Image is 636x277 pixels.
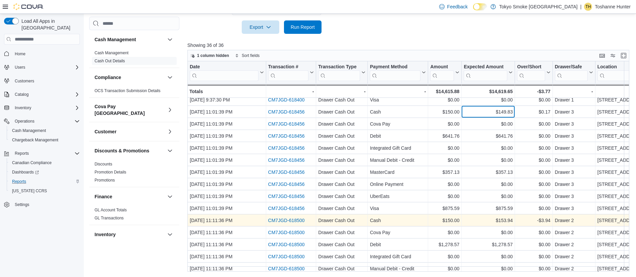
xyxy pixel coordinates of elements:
[370,108,426,116] div: Cash
[517,64,545,70] div: Over/Short
[464,108,513,116] div: $149.83
[95,178,115,183] span: Promotions
[430,205,459,213] div: $875.59
[517,193,550,201] div: $0.00
[89,206,179,225] div: Finance
[95,36,136,43] h3: Cash Management
[7,177,82,186] button: Reports
[555,156,593,164] div: Drawer 3
[190,217,264,225] div: [DATE] 11:11:36 PM
[9,187,50,195] a: [US_STATE] CCRS
[268,64,308,70] div: Transaction #
[597,64,630,81] div: Location
[464,64,513,81] button: Expected Amount
[318,265,365,273] div: Drawer Cash Out
[1,117,82,126] button: Operations
[464,229,513,237] div: $0.00
[517,241,550,249] div: $0.00
[580,3,582,11] p: |
[19,18,80,31] span: Load All Apps in [GEOGRAPHIC_DATA]
[555,120,593,128] div: Drawer 3
[1,76,82,86] button: Customers
[1,200,82,209] button: Settings
[15,202,29,207] span: Settings
[95,88,161,93] a: OCS Transaction Submission Details
[370,156,426,164] div: Manual Debit - Credit
[268,206,304,211] a: CM7JGD-618456
[597,205,635,213] div: [STREET_ADDRESS]
[7,167,82,177] a: Dashboards
[318,193,365,201] div: Drawer Cash Out
[370,168,426,177] div: MasterCard
[464,253,513,261] div: $0.00
[555,132,593,140] div: Drawer 3
[95,103,165,117] button: Cova Pay [GEOGRAPHIC_DATA]
[597,168,635,177] div: [STREET_ADDRESS]
[95,74,121,81] h3: Compliance
[95,50,128,56] span: Cash Management
[430,64,454,81] div: Amount
[9,136,80,144] span: Chargeback Management
[189,87,264,95] div: Totals
[188,52,232,60] button: 1 column hidden
[9,127,49,135] a: Cash Management
[555,108,593,116] div: Drawer 3
[597,156,635,164] div: [STREET_ADDRESS]
[517,265,550,273] div: $0.00
[620,52,628,60] button: Enter fullscreen
[517,181,550,189] div: $0.00
[12,63,28,71] button: Users
[190,229,264,237] div: [DATE] 11:11:36 PM
[95,193,165,200] button: Finance
[430,64,459,81] button: Amount
[9,168,42,176] a: Dashboards
[95,169,126,175] span: Promotion Details
[95,128,116,135] h3: Customer
[268,110,304,115] a: CM7JGD-618456
[268,122,304,127] a: CM7JGD-618456
[555,64,588,70] div: Drawer/Safe
[318,120,365,128] div: Drawer Cash Out
[7,126,82,135] button: Cash Management
[15,119,35,124] span: Operations
[15,78,34,84] span: Customers
[284,20,322,34] button: Run Report
[370,64,426,81] button: Payment Method
[430,181,459,189] div: $0.00
[1,103,82,113] button: Inventory
[15,151,29,156] span: Reports
[555,205,593,213] div: Drawer 3
[597,241,635,249] div: [STREET_ADDRESS]
[597,265,635,273] div: [STREET_ADDRESS]
[464,193,513,201] div: $0.00
[555,229,593,237] div: Drawer 2
[464,96,513,104] div: $0.00
[268,87,314,95] div: -
[9,159,54,167] a: Canadian Compliance
[95,74,165,81] button: Compliance
[9,159,80,167] span: Canadian Compliance
[95,231,165,238] button: Inventory
[464,132,513,140] div: $641.76
[12,179,26,184] span: Reports
[190,144,264,152] div: [DATE] 11:01:39 PM
[318,241,365,249] div: Drawer Cash Out
[268,158,304,163] a: CM7JGD-618456
[12,188,47,194] span: [US_STATE] CCRS
[597,144,635,152] div: [STREET_ADDRESS]
[268,242,304,248] a: CM7JGD-618500
[517,120,550,128] div: $0.00
[95,215,124,221] span: GL Transactions
[166,147,174,155] button: Discounts & Promotions
[430,120,459,128] div: $0.00
[517,87,550,95] div: -$3.77
[555,168,593,177] div: Drawer 3
[430,229,459,237] div: $0.00
[318,217,365,225] div: Drawer Cash Out
[268,97,304,103] a: CM7JGD-618400
[268,230,304,235] a: CM7JGD-618500
[9,178,29,186] a: Reports
[95,58,125,64] span: Cash Out Details
[517,64,550,81] button: Over/Short
[370,253,426,261] div: Integrated Gift Card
